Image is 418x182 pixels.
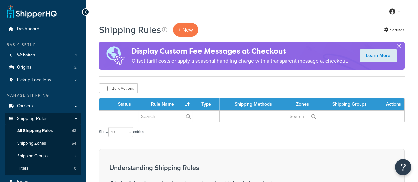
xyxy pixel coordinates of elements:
th: Type [193,98,220,110]
a: Origins 2 [5,61,81,74]
a: Shipping Groups 2 [5,150,81,162]
img: duties-banner-06bc72dcb5fe05cb3f9472aba00be2ae8eb53ab6f0d8bb03d382ba314ac3c341.png [99,42,132,70]
span: 2 [74,65,77,70]
li: Websites [5,49,81,61]
a: Pickup Locations 2 [5,74,81,86]
button: Bulk Actions [99,83,138,93]
th: Shipping Methods [220,98,287,110]
li: All Shipping Rules [5,125,81,137]
a: Shipping Rules [5,113,81,125]
span: 1 [75,53,77,58]
li: Filters [5,163,81,175]
span: Shipping Zones [17,141,46,146]
a: Filters 0 [5,163,81,175]
li: Origins [5,61,81,74]
th: Shipping Groups [318,98,381,110]
span: 42 [72,128,76,134]
li: Shipping Rules [5,113,81,175]
span: Shipping Rules [17,116,48,122]
button: Open Resource Center [395,159,411,175]
select: Showentries [108,127,133,137]
span: Pickup Locations [17,77,51,83]
a: Websites 1 [5,49,81,61]
th: Zones [287,98,318,110]
span: 2 [74,77,77,83]
th: Status [110,98,138,110]
a: All Shipping Rules 42 [5,125,81,137]
a: Shipping Zones 54 [5,137,81,150]
span: 54 [72,141,76,146]
span: Websites [17,53,35,58]
label: Show entries [99,127,144,137]
div: Manage Shipping [5,93,81,98]
span: Origins [17,65,32,70]
div: Basic Setup [5,42,81,48]
span: 2 [74,153,76,159]
input: Search [138,111,193,122]
li: Pickup Locations [5,74,81,86]
p: Offset tariff costs or apply a seasonal handling charge with a transparent message at checkout. [132,56,348,66]
li: Shipping Zones [5,137,81,150]
p: + New [173,23,198,37]
span: Dashboard [17,26,39,32]
span: All Shipping Rules [17,128,53,134]
th: Actions [381,98,404,110]
a: Carriers [5,100,81,112]
input: Search [287,111,318,122]
span: Filters [17,166,28,171]
h1: Shipping Rules [99,23,161,36]
th: Rule Name [138,98,193,110]
a: Dashboard [5,23,81,35]
h3: Understanding Shipping Rules [109,164,275,171]
span: 0 [74,166,76,171]
a: ShipperHQ Home [7,5,57,18]
a: Learn More [360,49,397,62]
a: Settings [384,25,405,35]
span: Shipping Groups [17,153,48,159]
li: Shipping Groups [5,150,81,162]
span: Carriers [17,103,33,109]
h4: Display Custom Fee Messages at Checkout [132,46,348,56]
